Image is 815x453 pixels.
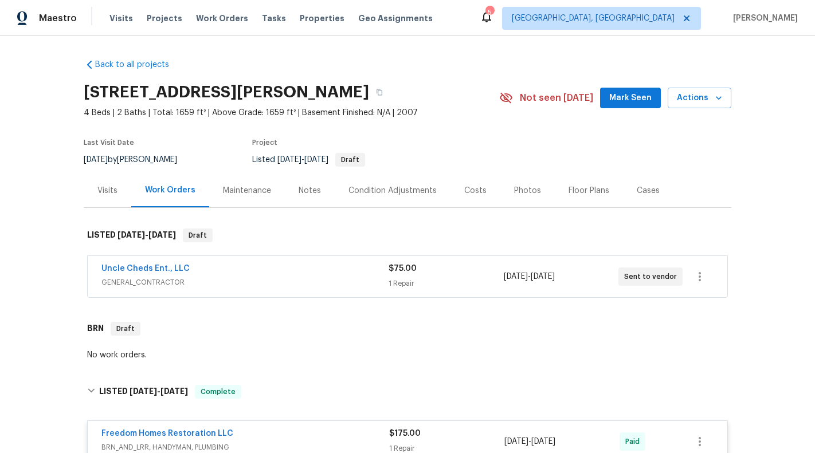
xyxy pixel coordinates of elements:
div: LISTED [DATE]-[DATE]Complete [84,373,731,410]
span: - [504,436,555,447]
span: [DATE] [84,156,108,164]
a: Back to all projects [84,59,194,70]
div: Maintenance [223,185,271,196]
div: BRN Draft [84,310,731,347]
div: Cases [637,185,660,196]
span: Project [252,139,277,146]
span: - [277,156,328,164]
button: Actions [668,88,731,109]
span: [GEOGRAPHIC_DATA], [GEOGRAPHIC_DATA] [512,13,675,24]
span: $175.00 [389,430,421,438]
span: Tasks [262,14,286,22]
div: by [PERSON_NAME] [84,153,191,167]
span: - [504,271,555,282]
div: Notes [299,185,321,196]
span: [DATE] [277,156,301,164]
div: 1 Repair [389,278,503,289]
span: Visits [109,13,133,24]
h6: LISTED [87,229,176,242]
div: Condition Adjustments [348,185,437,196]
span: Projects [147,13,182,24]
span: 4 Beds | 2 Baths | Total: 1659 ft² | Above Grade: 1659 ft² | Basement Finished: N/A | 2007 [84,107,499,119]
span: Properties [300,13,344,24]
span: [DATE] [531,273,555,281]
button: Mark Seen [600,88,661,109]
div: Work Orders [145,184,195,196]
span: Mark Seen [609,91,652,105]
span: [DATE] [130,387,157,395]
span: Geo Assignments [358,13,433,24]
span: Draft [336,156,364,163]
span: Paid [625,436,644,447]
span: [DATE] [304,156,328,164]
span: Not seen [DATE] [520,92,593,104]
span: Draft [112,323,139,334]
span: GENERAL_CONTRACTOR [101,277,389,288]
span: [DATE] [504,273,528,281]
span: [PERSON_NAME] [728,13,798,24]
button: Copy Address [369,82,390,103]
span: Last Visit Date [84,139,134,146]
span: $75.00 [389,265,417,273]
span: - [130,387,188,395]
span: Complete [196,386,240,397]
a: Uncle Cheds Ent., LLC [101,265,190,273]
div: Floor Plans [569,185,609,196]
div: No work orders. [87,349,728,361]
span: Actions [677,91,722,105]
span: - [117,231,176,239]
span: [DATE] [504,438,528,446]
span: Work Orders [196,13,248,24]
h6: BRN [87,322,104,336]
span: [DATE] [160,387,188,395]
div: Photos [514,185,541,196]
span: Listed [252,156,365,164]
span: Sent to vendor [624,271,681,282]
span: BRN_AND_LRR, HANDYMAN, PLUMBING [101,442,389,453]
span: [DATE] [148,231,176,239]
span: Draft [184,230,211,241]
div: LISTED [DATE]-[DATE]Draft [84,217,731,254]
h6: LISTED [99,385,188,399]
span: [DATE] [531,438,555,446]
div: Visits [97,185,117,196]
a: Freedom Homes Restoration LLC [101,430,233,438]
span: [DATE] [117,231,145,239]
div: 5 [485,7,493,18]
div: Costs [464,185,487,196]
span: Maestro [39,13,77,24]
h2: [STREET_ADDRESS][PERSON_NAME] [84,86,369,98]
